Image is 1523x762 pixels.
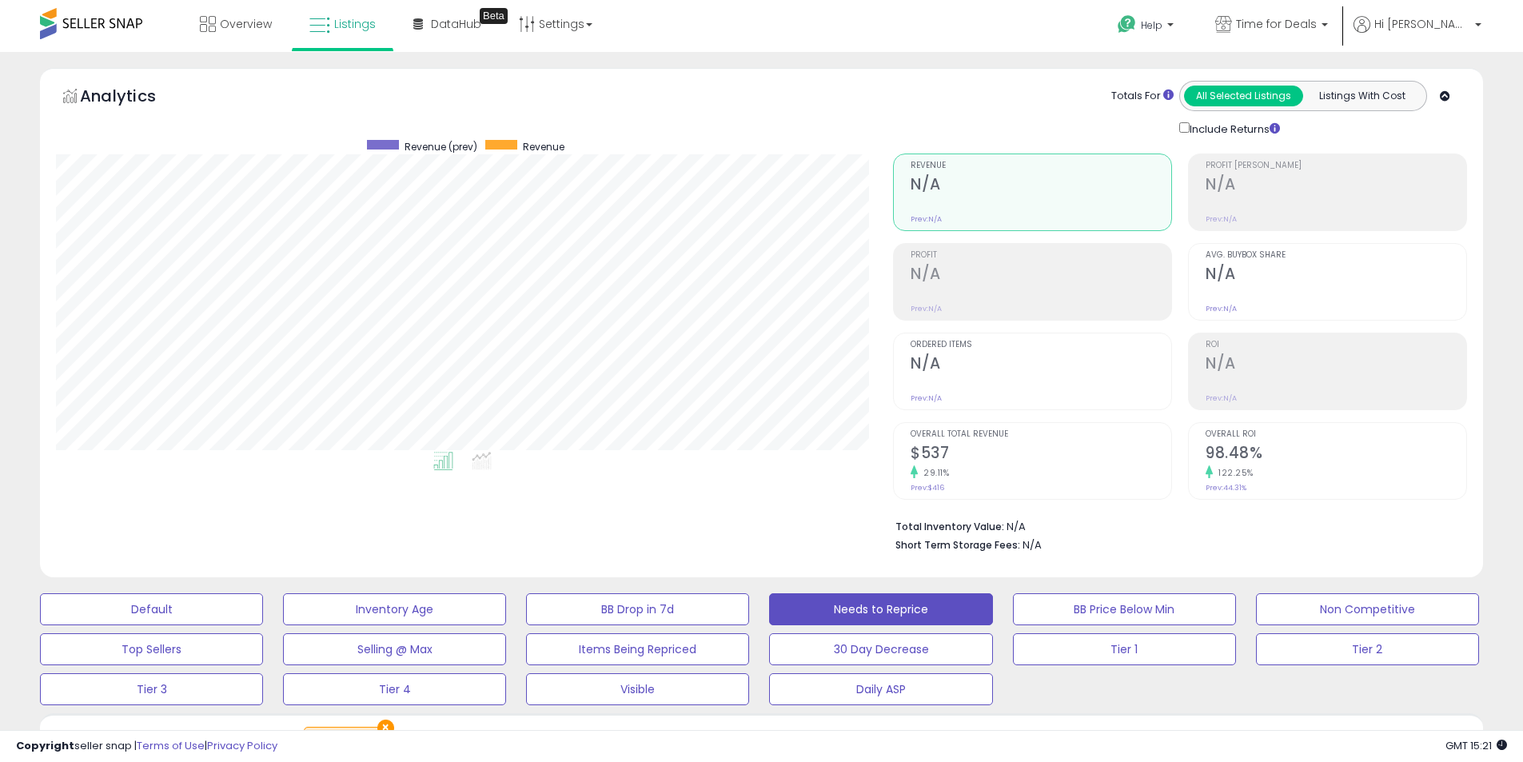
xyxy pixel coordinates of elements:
button: Visible [526,673,749,705]
span: Profit [911,251,1171,260]
button: × [377,720,394,736]
button: Non Competitive [1256,593,1479,625]
h2: N/A [911,265,1171,286]
h2: 98.48% [1206,444,1466,465]
h2: N/A [911,175,1171,197]
button: Tier 3 [40,673,263,705]
small: Prev: N/A [911,393,942,403]
button: Tier 1 [1013,633,1236,665]
small: Prev: N/A [1206,304,1237,313]
span: Hi [PERSON_NAME] [1374,16,1470,32]
small: 29.11% [918,467,949,479]
div: Totals For [1111,89,1174,104]
h2: $537 [911,444,1171,465]
b: Short Term Storage Fees: [895,538,1020,552]
span: Overall Total Revenue [911,430,1171,439]
span: Revenue [523,140,564,154]
small: Prev: N/A [1206,393,1237,403]
span: Overview [220,16,272,32]
button: Selling @ Max [283,633,506,665]
small: Prev: $416 [911,483,944,493]
small: Prev: N/A [1206,214,1237,224]
span: Revenue (prev) [405,140,477,154]
span: Ordered Items [911,341,1171,349]
span: N/A [1023,537,1042,553]
span: Time for Deals [1236,16,1317,32]
div: Include Returns [1167,119,1299,138]
small: 122.25% [1213,467,1254,479]
button: Listings With Cost [1302,86,1421,106]
b: Total Inventory Value: [895,520,1004,533]
span: ROI [1206,341,1466,349]
span: 2025-10-6 15:21 GMT [1445,738,1507,753]
a: Help [1105,2,1190,52]
a: Hi [PERSON_NAME] [1354,16,1481,52]
h2: N/A [911,354,1171,376]
button: BB Drop in 7d [526,593,749,625]
button: Default [40,593,263,625]
small: Prev: N/A [911,304,942,313]
button: 30 Day Decrease [769,633,992,665]
strong: Copyright [16,738,74,753]
div: Tooltip anchor [480,8,508,24]
h2: N/A [1206,175,1466,197]
h5: Analytics [80,85,187,111]
button: Tier 4 [283,673,506,705]
span: Avg. Buybox Share [1206,251,1466,260]
button: Inventory Age [283,593,506,625]
button: Tier 2 [1256,633,1479,665]
span: Overall ROI [1206,430,1466,439]
a: Terms of Use [137,738,205,753]
p: Listing States: [1243,727,1483,742]
small: Prev: 44.31% [1206,483,1246,493]
button: Items Being Repriced [526,633,749,665]
span: Profit [PERSON_NAME] [1206,162,1466,170]
a: Privacy Policy [207,738,277,753]
span: Help [1141,18,1162,32]
span: Revenue [911,162,1171,170]
li: N/A [895,516,1455,535]
button: Top Sellers [40,633,263,665]
h2: N/A [1206,354,1466,376]
small: Prev: N/A [911,214,942,224]
i: Get Help [1117,14,1137,34]
button: Needs to Reprice [769,593,992,625]
button: BB Price Below Min [1013,593,1236,625]
span: Listings [334,16,376,32]
span: DataHub [431,16,481,32]
h2: N/A [1206,265,1466,286]
div: seller snap | | [16,739,277,754]
button: All Selected Listings [1184,86,1303,106]
button: Daily ASP [769,673,992,705]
